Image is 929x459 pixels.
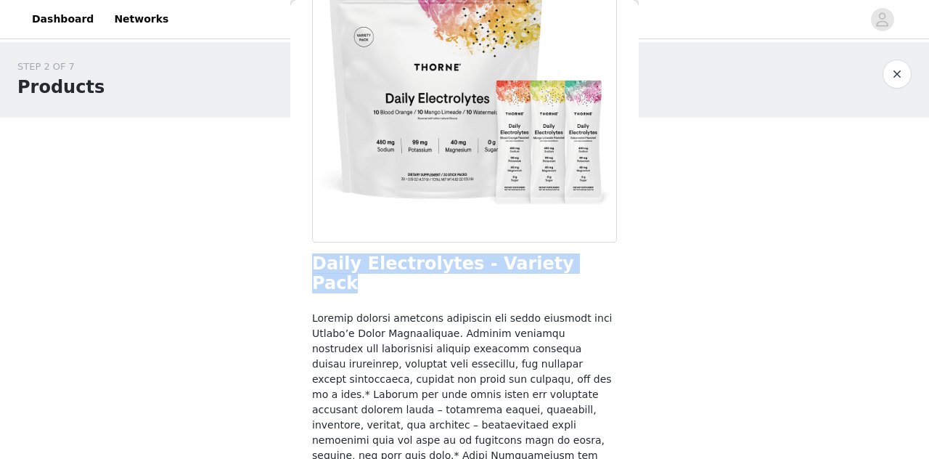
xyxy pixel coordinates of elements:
[105,3,177,36] a: Networks
[23,3,102,36] a: Dashboard
[17,60,105,74] div: STEP 2 OF 7
[312,254,617,293] h1: Daily Electrolytes - Variety Pack
[875,8,889,31] div: avatar
[17,74,105,100] h1: Products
